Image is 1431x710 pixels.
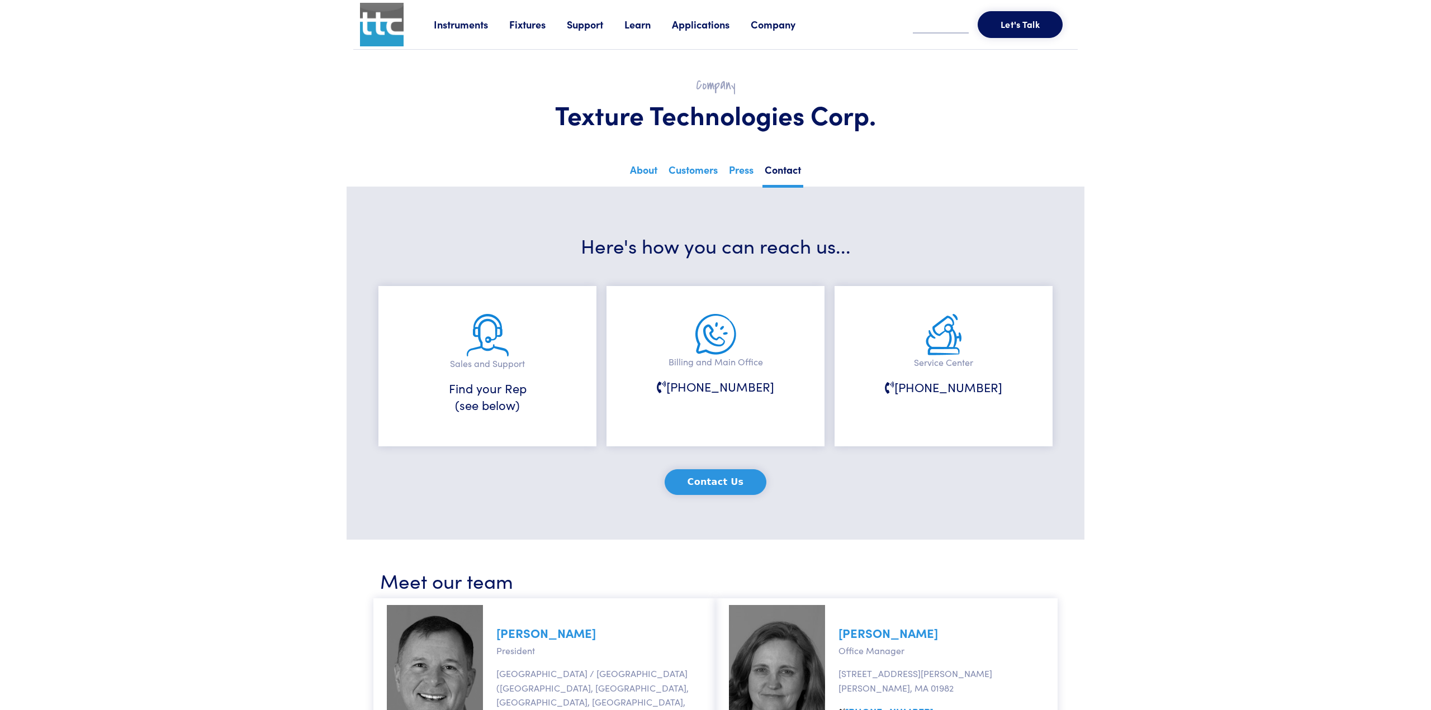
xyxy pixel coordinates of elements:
a: Learn [624,17,672,31]
a: About [628,160,660,185]
a: Company [751,17,817,31]
h1: Texture Technologies Corp. [380,98,1051,131]
p: [STREET_ADDRESS][PERSON_NAME] [PERSON_NAME], MA 01982 [838,666,1044,695]
h6: [PHONE_NUMBER] [634,378,797,395]
h6: Find your Rep (see below) [406,380,568,414]
h3: Here's how you can reach us... [380,231,1051,259]
a: Fixtures [509,17,567,31]
h6: [PHONE_NUMBER] [863,379,1025,396]
button: Contact Us [665,469,767,495]
a: Support [567,17,624,31]
p: Billing and Main Office [634,355,797,369]
img: main-office.png [695,314,736,355]
a: Instruments [434,17,509,31]
img: ttc_logo_1x1_v1.0.png [360,3,404,46]
a: Applications [672,17,751,31]
button: Let's Talk [978,11,1063,38]
h3: Meet our team [380,566,1051,594]
a: [PERSON_NAME] [496,624,596,641]
a: Press [727,160,756,185]
p: Office Manager [838,644,1044,658]
p: Sales and Support [406,356,568,371]
a: Contact [762,160,803,188]
img: service.png [926,314,961,355]
p: President [496,644,702,658]
img: sales-and-support.png [467,314,509,356]
a: [PERSON_NAME] [838,624,938,641]
a: Customers [666,160,720,185]
h2: Company [380,77,1051,94]
p: Service Center [863,355,1025,370]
